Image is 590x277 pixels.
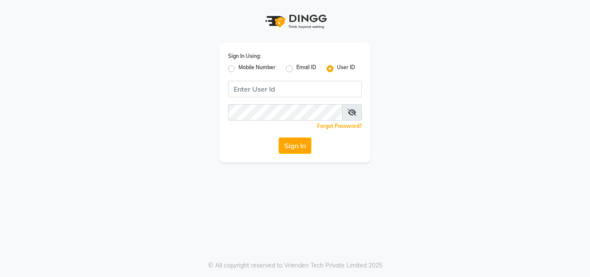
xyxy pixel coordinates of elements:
[296,64,316,74] label: Email ID
[279,137,311,154] button: Sign In
[317,123,362,129] a: Forgot Password?
[337,64,355,74] label: User ID
[228,81,362,97] input: Username
[260,9,330,34] img: logo1.svg
[228,52,261,60] label: Sign In Using:
[228,104,343,121] input: Username
[238,64,276,74] label: Mobile Number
